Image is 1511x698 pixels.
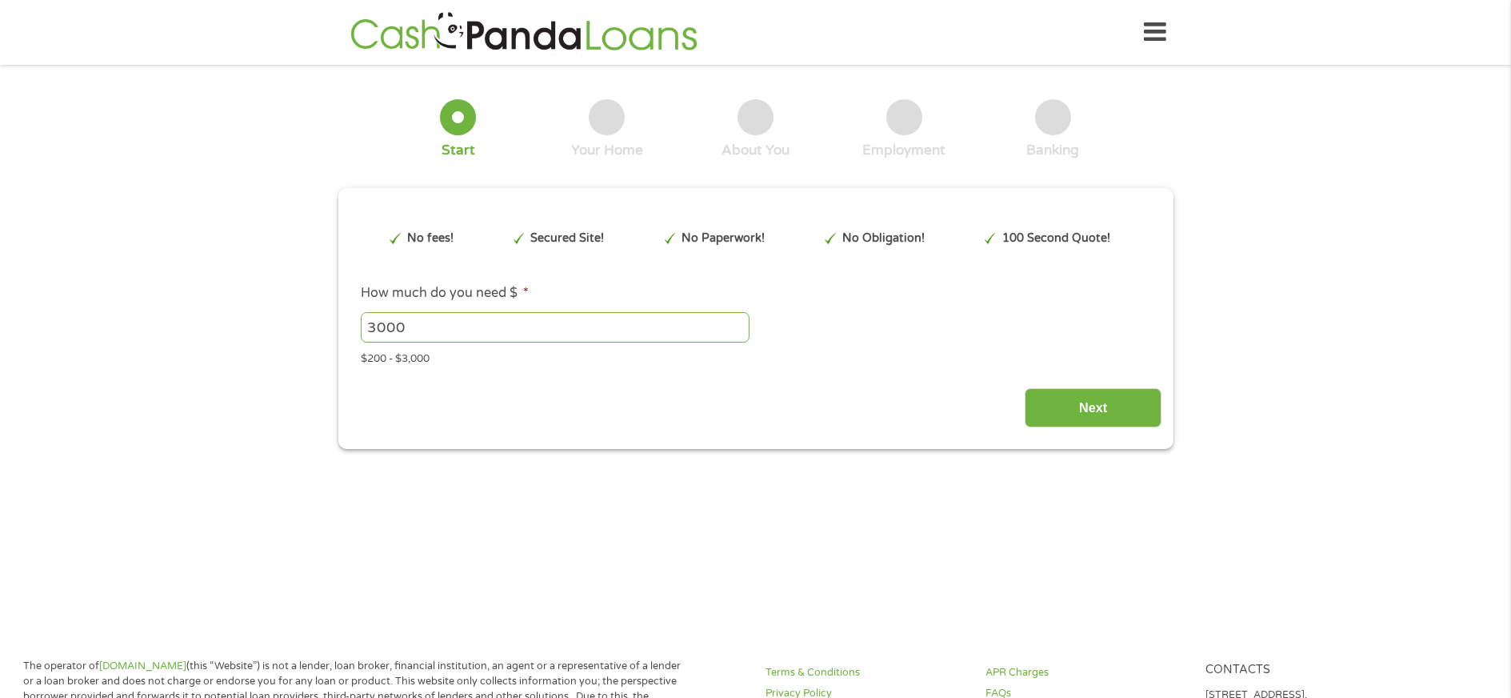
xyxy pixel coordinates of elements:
img: GetLoanNow Logo [346,10,702,55]
p: Secured Site! [530,230,604,247]
h4: Contacts [1205,663,1406,678]
a: APR Charges [985,665,1186,680]
a: Terms & Conditions [765,665,966,680]
div: Start [442,142,475,159]
p: No fees! [407,230,454,247]
div: About You [722,142,789,159]
div: Your Home [571,142,643,159]
input: Next [1025,388,1161,427]
label: How much do you need $ [361,285,529,302]
p: No Paperwork! [682,230,765,247]
a: [DOMAIN_NAME] [99,660,186,672]
div: Banking [1026,142,1079,159]
p: No Obligation! [842,230,925,247]
div: Employment [862,142,945,159]
p: 100 Second Quote! [1002,230,1110,247]
div: $200 - $3,000 [361,346,1149,367]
